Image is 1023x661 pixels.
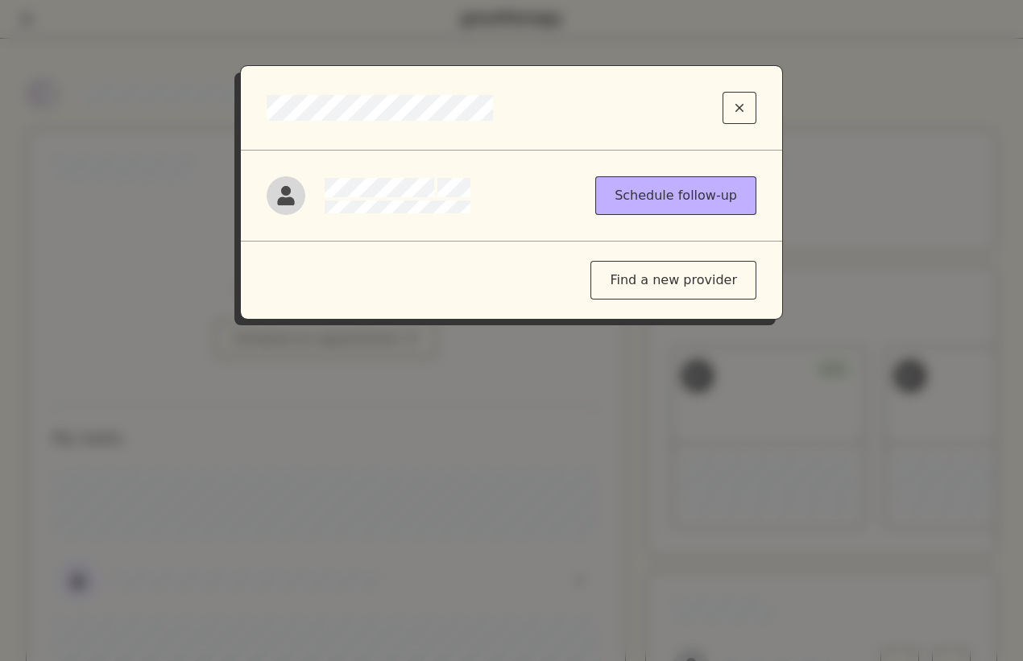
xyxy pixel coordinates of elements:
img: Thomas Andrews picture [267,176,305,215]
a: Schedule follow-up [595,188,756,203]
a: Find a new provider [590,272,756,287]
button: Close modal [723,92,756,124]
div: Find a new provider [590,261,756,300]
div: Schedule follow-up [595,176,756,215]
